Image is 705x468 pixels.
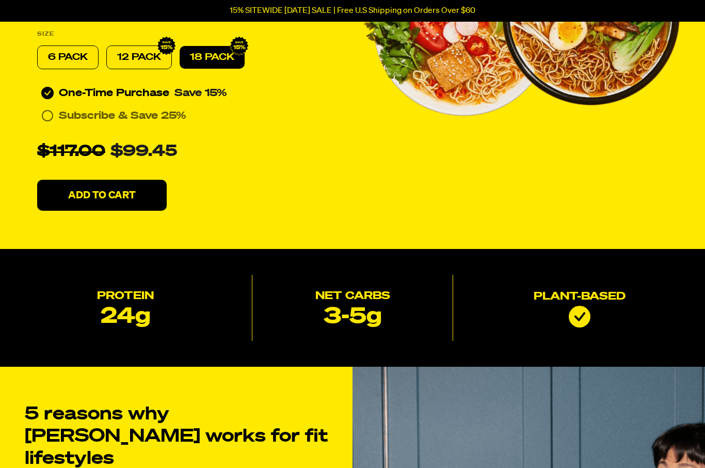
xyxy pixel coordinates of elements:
p: $117.00 [37,140,105,165]
p: SIZE [37,28,55,41]
p: 3-5g [324,306,382,329]
iframe: Marketing Popup [5,420,111,463]
p: 18 PACK [190,52,234,64]
button: Add To Cart [37,180,167,211]
p: 12 PACK [117,52,161,64]
div: 18 PACK [180,46,245,69]
span: One-Time Purchase [59,88,169,99]
p: 24g [101,306,151,329]
span: $99.45 [110,145,177,160]
p: 15% SITEWIDE [DATE] SALE | Free U.S Shipping on Orders Over $60 [230,6,475,15]
h3: PROTEIN [97,288,154,306]
h3: PLANT-BASED [534,289,626,306]
p: Subscribe & Save 25% [59,110,186,122]
h3: NET CARBS [315,288,390,306]
div: 6 PACK [37,46,99,70]
div: 12 PACK [106,46,172,70]
p: 6 PACK [48,52,88,64]
p: Add To Cart [68,191,136,201]
span: Save 15% [174,88,227,99]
